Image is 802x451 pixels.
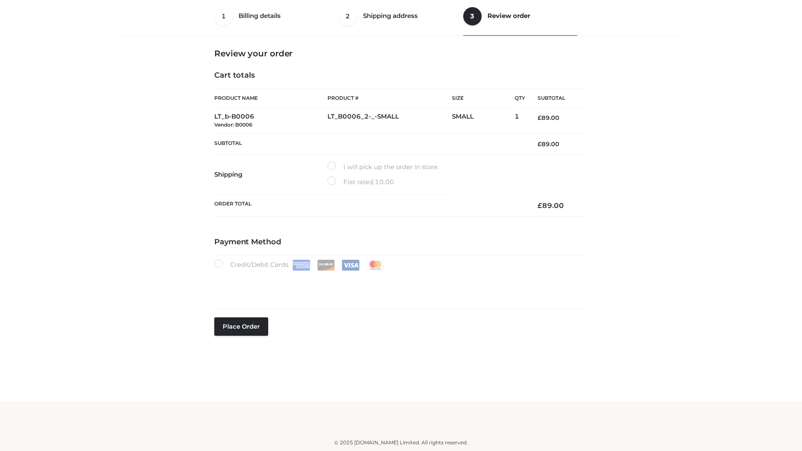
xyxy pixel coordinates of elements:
td: LT_B0006_2-_-SMALL [327,108,452,134]
img: Amex [292,260,310,271]
span: £ [371,178,375,186]
div: © 2025 [DOMAIN_NAME] Limited. All rights reserved. [124,438,678,447]
label: I will pick up the order in store. [327,162,439,172]
td: 1 [515,108,525,134]
th: Size [452,89,510,108]
bdi: 10.00 [371,178,394,186]
iframe: Secure payment input frame [213,269,586,299]
th: Product # [327,89,452,108]
bdi: 89.00 [538,140,559,148]
td: LT_b-B0006 [214,108,327,134]
img: Visa [342,260,360,271]
span: £ [538,114,541,122]
th: Product Name [214,89,327,108]
h4: Payment Method [214,238,588,247]
th: Qty [515,89,525,108]
bdi: 89.00 [538,201,564,210]
bdi: 89.00 [538,114,559,122]
h3: Review your order [214,48,588,58]
th: Subtotal [214,134,525,154]
th: Subtotal [525,89,588,108]
th: Shipping [214,155,327,195]
label: Flat rate: [327,177,394,187]
span: £ [538,140,541,148]
span: £ [538,201,542,210]
th: Order Total [214,195,525,217]
button: Place order [214,317,268,336]
td: SMALL [452,108,515,134]
small: Vendor: B0006 [214,122,252,128]
h4: Cart totals [214,71,588,80]
img: Mastercard [366,260,384,271]
label: Credit/Debit Cards [214,259,385,271]
img: Discover [317,260,335,271]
